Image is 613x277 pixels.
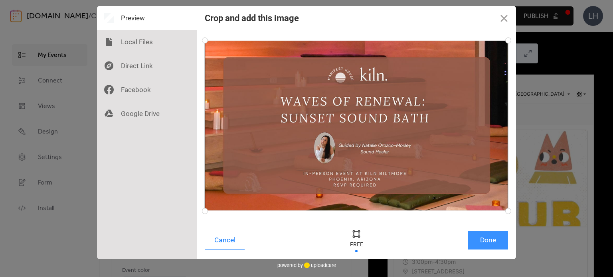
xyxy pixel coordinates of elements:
[205,231,245,249] button: Cancel
[97,54,197,78] div: Direct Link
[97,78,197,102] div: Facebook
[277,259,336,271] div: powered by
[303,262,336,268] a: uploadcare
[97,6,197,30] div: Preview
[492,6,516,30] button: Close
[468,231,508,249] button: Done
[97,30,197,54] div: Local Files
[97,102,197,126] div: Google Drive
[205,13,299,23] div: Crop and add this image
